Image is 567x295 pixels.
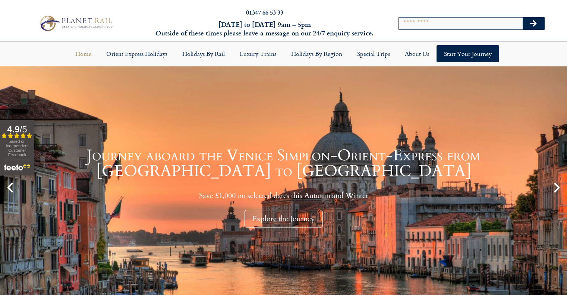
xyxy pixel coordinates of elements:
[551,181,563,194] div: Next slide
[523,18,544,29] button: Search
[350,45,397,62] a: Special Trips
[68,45,99,62] a: Home
[153,20,376,38] h6: [DATE] to [DATE] 9am – 5pm Outside of these times please leave a message on our 24/7 enquiry serv...
[19,191,548,200] p: Save £1,000 on selected dates this Autumn and Winter
[397,45,437,62] a: About Us
[246,8,283,16] a: 01347 66 53 33
[175,45,232,62] a: Holidays by Rail
[232,45,284,62] a: Luxury Trains
[4,45,563,62] nav: Menu
[37,14,114,33] img: Planet Rail Train Holidays Logo
[437,45,499,62] a: Start your Journey
[19,148,548,179] h1: Journey aboard the Venice Simplon-Orient-Express from [GEOGRAPHIC_DATA] to [GEOGRAPHIC_DATA]
[284,45,350,62] a: Holidays by Region
[99,45,175,62] a: Orient Express Holidays
[245,210,323,227] div: Explore the Journey
[4,181,16,194] div: Previous slide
